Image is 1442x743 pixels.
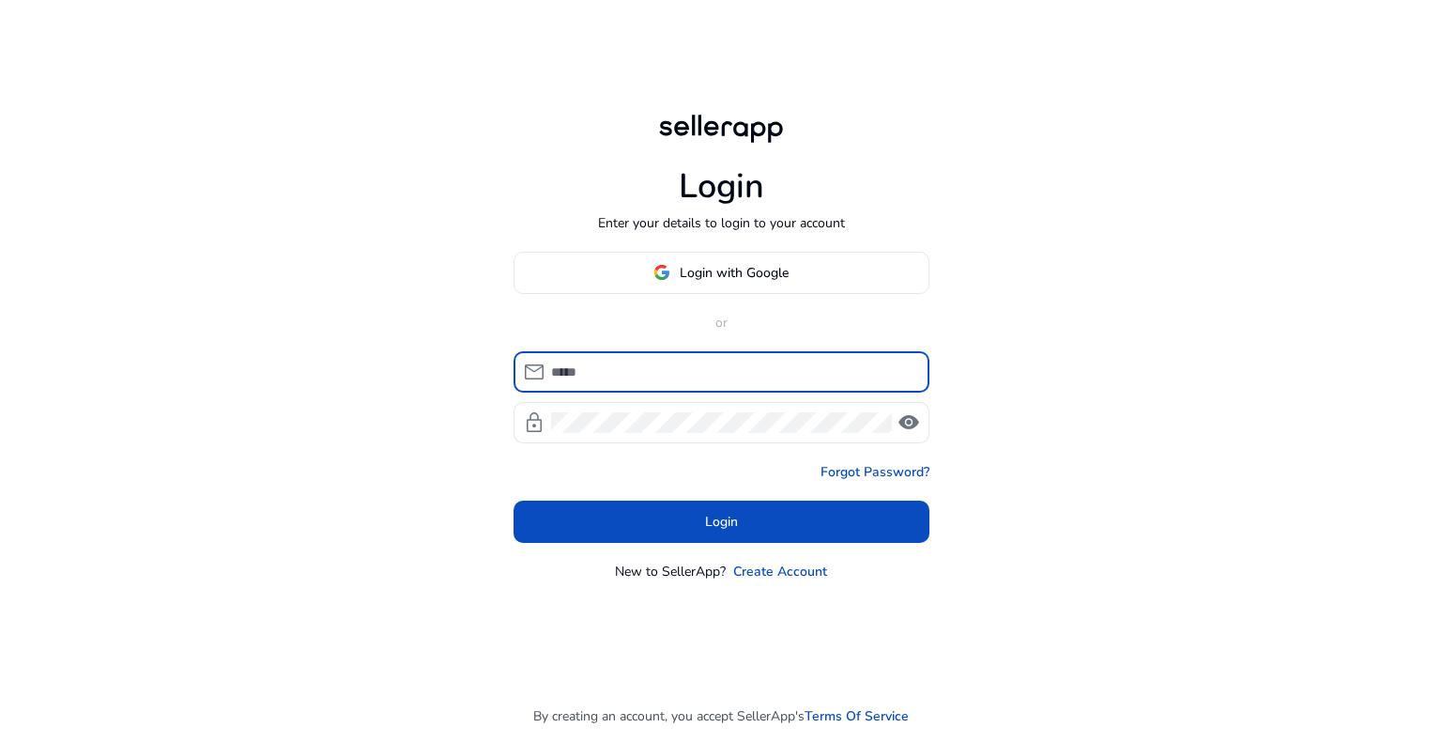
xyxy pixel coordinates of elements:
span: visibility [897,411,920,434]
p: or [514,313,929,333]
p: Enter your details to login to your account [598,213,845,233]
p: New to SellerApp? [615,562,726,581]
button: Login [514,501,929,543]
span: Login with Google [680,263,789,283]
button: Login with Google [514,252,929,294]
a: Create Account [733,562,827,581]
span: lock [523,411,545,434]
span: Login [705,512,738,532]
h1: Login [679,166,764,207]
a: Forgot Password? [821,462,929,482]
a: Terms Of Service [805,706,909,726]
img: google-logo.svg [653,264,670,281]
span: mail [523,361,545,383]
